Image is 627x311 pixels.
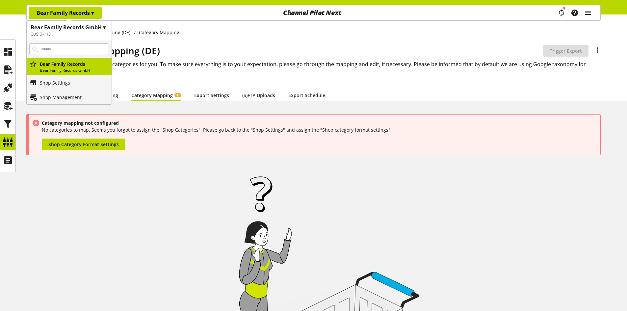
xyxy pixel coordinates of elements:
[42,126,597,133] p: No categories to map. Seems you forgot to assign the "Shop Categories". Please go back to the "Sh...
[550,47,582,54] span: Trigger Export
[40,67,109,73] p: Bear Family Records GmbH
[26,5,601,21] nav: main navigation
[176,93,179,97] span: AI
[242,92,275,99] a: (S)FTP Uploads
[31,23,108,31] h1: Bear Family Records GmbH ▾
[194,92,229,99] a: Export Settings
[40,94,82,101] p: Shop Management
[91,9,94,16] span: ▾
[27,90,112,104] a: Shop Management
[40,61,109,67] p: Bear Family Records
[543,45,588,57] button: Trigger Export
[31,31,108,37] h2: CUSID-113
[42,119,597,126] h4: Category mapping not configured
[65,44,543,58] h1: Google Shopping (DE)
[40,79,70,86] p: Shop Settings
[42,139,125,150] a: Shop Category Format Settings
[37,60,601,76] h2: Our AI has already mapped all categories for you. To make sure everything is to your expectation,...
[37,9,94,17] p: Bear Family Records
[48,141,119,148] span: Shop Category Format Settings
[131,92,181,99] a: Category MappingAI
[27,75,112,90] a: Shop Settings
[288,92,325,99] a: Export Schedule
